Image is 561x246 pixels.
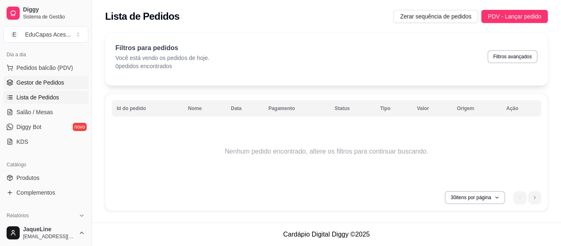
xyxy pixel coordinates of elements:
[23,6,85,14] span: Diggy
[16,123,41,131] span: Diggy Bot
[3,186,88,199] a: Complementos
[183,100,226,117] th: Nome
[3,120,88,133] a: Diggy Botnovo
[509,187,545,208] nav: pagination navigation
[115,43,209,53] p: Filtros para pedidos
[445,191,505,204] button: 30itens por página
[3,171,88,184] a: Produtos
[3,76,88,89] a: Gestor de Pedidos
[16,108,53,116] span: Salão / Mesas
[3,106,88,119] a: Salão / Mesas
[16,174,39,182] span: Produtos
[92,223,561,246] footer: Cardápio Digital Diggy © 2025
[226,100,263,117] th: Data
[452,100,501,117] th: Origem
[112,119,541,184] td: Nenhum pedido encontrado, altere os filtros para continuar buscando.
[16,93,59,101] span: Lista de Pedidos
[400,12,471,21] span: Zerar sequência de pedidos
[330,100,375,117] th: Status
[488,12,541,21] span: PDV - Lançar pedido
[23,233,75,240] span: [EMAIL_ADDRESS][DOMAIN_NAME]
[375,100,412,117] th: Tipo
[501,100,541,117] th: Ação
[23,14,85,20] span: Sistema de Gestão
[16,138,28,146] span: KDS
[3,61,88,74] button: Pedidos balcão (PDV)
[3,3,88,23] a: DiggySistema de Gestão
[412,100,452,117] th: Valor
[105,10,179,23] h2: Lista de Pedidos
[3,48,88,61] div: Dia a dia
[10,30,18,39] span: E
[3,223,88,243] button: JaqueLine[EMAIL_ADDRESS][DOMAIN_NAME]
[481,10,548,23] button: PDV - Lançar pedido
[16,189,55,197] span: Complementos
[3,135,88,148] a: KDS
[487,50,538,63] button: Filtros avançados
[7,212,29,219] span: Relatórios
[3,91,88,104] a: Lista de Pedidos
[115,54,209,62] p: Você está vendo os pedidos de hoje.
[3,26,88,43] button: Select a team
[16,78,64,87] span: Gestor de Pedidos
[115,62,209,70] p: 0 pedidos encontrados
[263,100,330,117] th: Pagamento
[3,158,88,171] div: Catálogo
[16,64,73,72] span: Pedidos balcão (PDV)
[393,10,478,23] button: Zerar sequência de pedidos
[25,30,71,39] div: EduCapas Aces ...
[528,191,541,204] li: next page button
[23,226,75,233] span: JaqueLine
[112,100,183,117] th: Id do pedido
